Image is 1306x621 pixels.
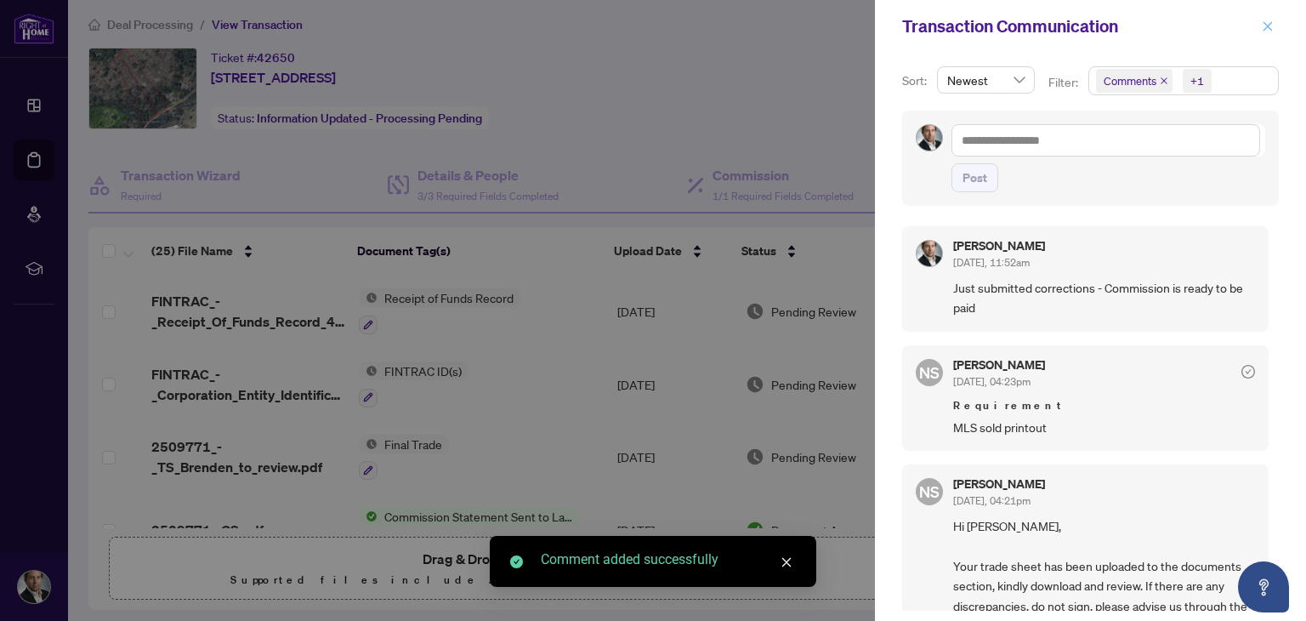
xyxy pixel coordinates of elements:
span: Just submitted corrections - Commission is ready to be paid [953,278,1255,318]
span: [DATE], 04:21pm [953,494,1031,507]
div: +1 [1190,72,1204,89]
p: Filter: [1048,73,1081,92]
span: [DATE], 11:52am [953,256,1030,269]
span: Comments [1096,69,1173,93]
img: Profile Icon [917,241,942,266]
button: Post [951,163,998,192]
span: NS [919,361,940,385]
p: Sort: [902,71,930,90]
span: NS [919,480,940,504]
img: Profile Icon [917,125,942,151]
span: check-circle [510,555,523,568]
span: close [1160,77,1168,85]
div: Transaction Communication [902,14,1257,39]
span: close [1262,20,1274,32]
a: Close [777,553,796,572]
div: Comment added successfully [541,550,796,570]
button: Open asap [1238,561,1289,612]
span: Comments [1104,72,1156,89]
span: Requirement [953,397,1255,414]
span: close [781,556,792,568]
span: MLS sold printout [953,418,1255,437]
span: Newest [947,67,1025,93]
h5: [PERSON_NAME] [953,478,1045,490]
h5: [PERSON_NAME] [953,359,1045,371]
span: [DATE], 04:23pm [953,375,1031,388]
h5: [PERSON_NAME] [953,240,1045,252]
span: check-circle [1241,365,1255,379]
